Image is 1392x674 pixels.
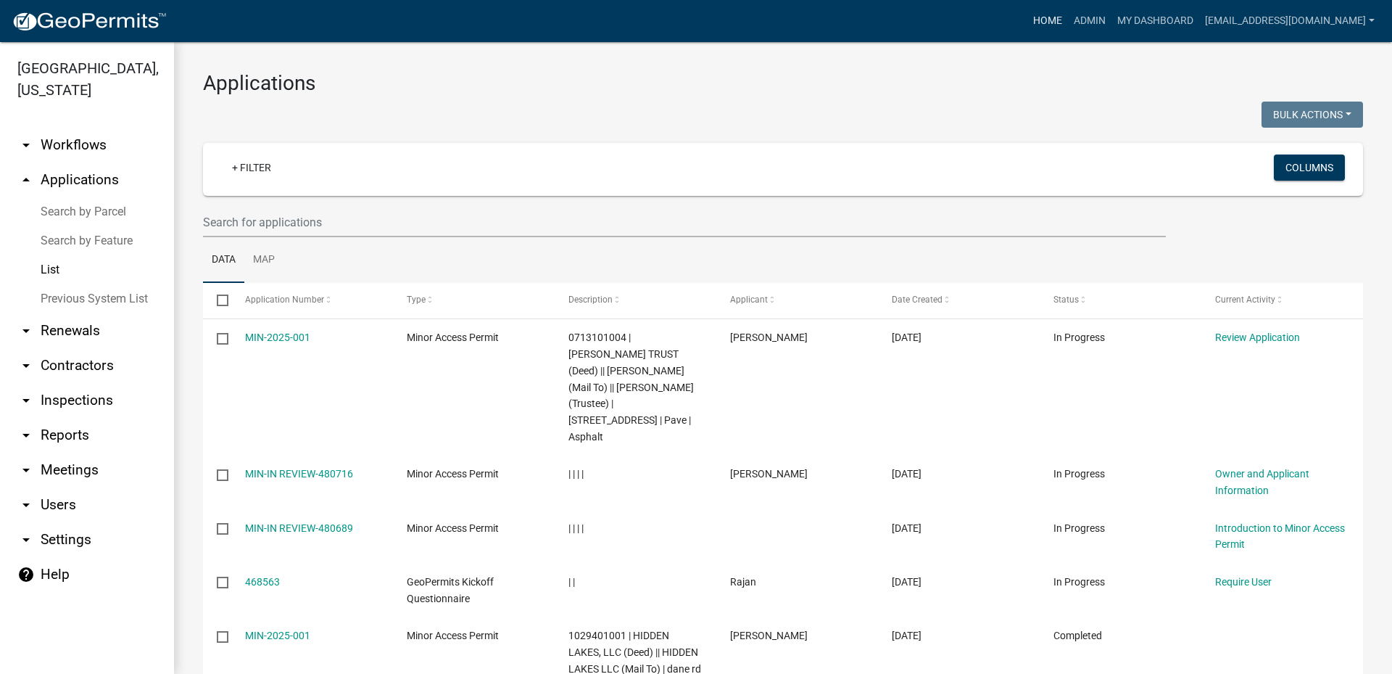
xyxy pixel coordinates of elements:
[17,357,35,374] i: arrow_drop_down
[245,295,324,305] span: Application Number
[245,468,353,480] a: MIN-IN REVIEW-480716
[716,283,878,318] datatable-header-cell: Applicant
[892,522,921,534] span: 09/18/2025
[892,295,942,305] span: Date Created
[203,237,244,284] a: Data
[407,576,494,604] span: GeoPermits Kickoff Questionnaire
[1068,7,1111,35] a: Admin
[17,496,35,514] i: arrow_drop_down
[407,332,499,343] span: Minor Access Permit
[1199,7,1380,35] a: [EMAIL_ADDRESS][DOMAIN_NAME]
[1040,283,1201,318] datatable-header-cell: Status
[392,283,554,318] datatable-header-cell: Type
[1053,630,1102,641] span: Completed
[568,332,694,443] span: 0713101004 | JACK L TERNDRUP TRUST (Deed) || JACK L TERNDRUP (Mail To) || TERNDRUP, JACK L (Trust...
[17,566,35,583] i: help
[245,332,310,343] a: MIN-2025-001
[892,576,921,588] span: 08/25/2025
[1053,576,1105,588] span: In Progress
[17,171,35,189] i: arrow_drop_up
[1215,522,1345,551] a: Introduction to Minor Access Permit
[1201,283,1363,318] datatable-header-cell: Current Activity
[1215,468,1309,496] a: Owner and Applicant Information
[568,295,613,305] span: Description
[17,531,35,548] i: arrow_drop_down
[17,461,35,479] i: arrow_drop_down
[730,468,808,480] span: Jennifer Pate
[568,522,584,534] span: | | | |
[730,630,808,641] span: Shannon Smith
[203,207,1166,237] input: Search for applications
[892,468,921,480] span: 09/18/2025
[245,522,353,534] a: MIN-IN REVIEW-480689
[1053,332,1105,343] span: In Progress
[17,427,35,444] i: arrow_drop_down
[1027,7,1068,35] a: Home
[1215,332,1300,343] a: Review Application
[245,576,280,588] a: 468563
[17,322,35,340] i: arrow_drop_down
[568,576,575,588] span: | |
[892,332,921,343] span: 09/18/2025
[244,237,283,284] a: Map
[892,630,921,641] span: 07/17/2025
[407,468,499,480] span: Minor Access Permit
[1274,155,1345,181] button: Columns
[17,392,35,409] i: arrow_drop_down
[407,630,499,641] span: Minor Access Permit
[1215,295,1275,305] span: Current Activity
[1053,522,1105,534] span: In Progress
[407,522,499,534] span: Minor Access Permit
[730,332,808,343] span: Jennifer Pate
[555,283,716,318] datatable-header-cell: Description
[1215,576,1272,588] a: Require User
[1053,468,1105,480] span: In Progress
[407,295,426,305] span: Type
[245,630,310,641] a: MIN-2025-001
[17,136,35,154] i: arrow_drop_down
[730,295,768,305] span: Applicant
[730,576,756,588] span: Rajan
[878,283,1040,318] datatable-header-cell: Date Created
[568,468,584,480] span: | | | |
[1261,102,1363,128] button: Bulk Actions
[203,283,231,318] datatable-header-cell: Select
[1053,295,1079,305] span: Status
[220,155,283,181] a: + Filter
[231,283,392,318] datatable-header-cell: Application Number
[203,71,1363,96] h3: Applications
[1111,7,1199,35] a: My Dashboard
